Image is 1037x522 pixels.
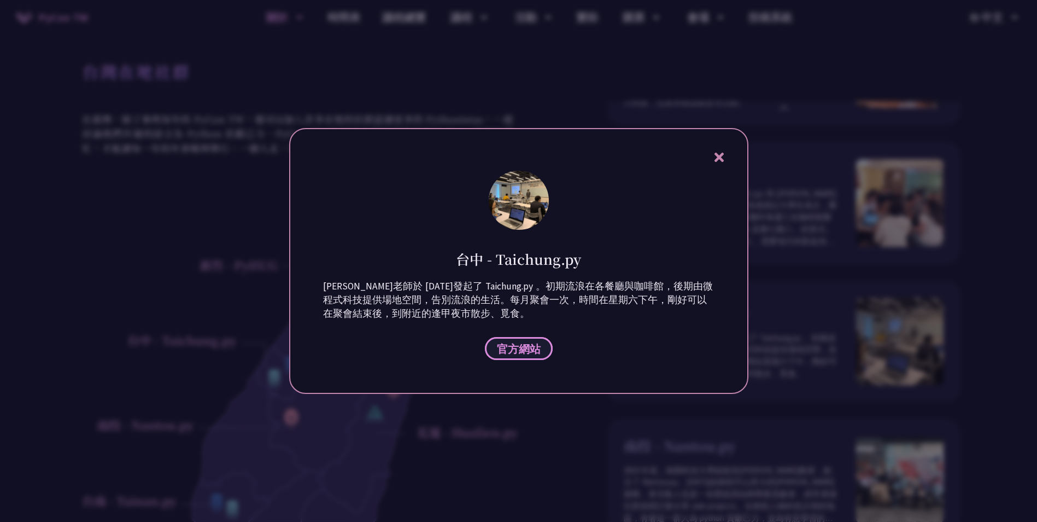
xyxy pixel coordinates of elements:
span: 官方網站 [497,342,541,356]
h1: 台中 - Taichung.py [456,250,581,269]
p: [PERSON_NAME]老師於 [DATE]發起了 Taichung.py 。初期流浪在各餐廳與咖啡館，後期由微程式科技提供場地空間，告別流浪的生活。每月聚會一次，時間在星期六下午，剛好可以在... [323,280,714,321]
img: photo [489,171,549,229]
a: 官方網站 [485,337,553,360]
